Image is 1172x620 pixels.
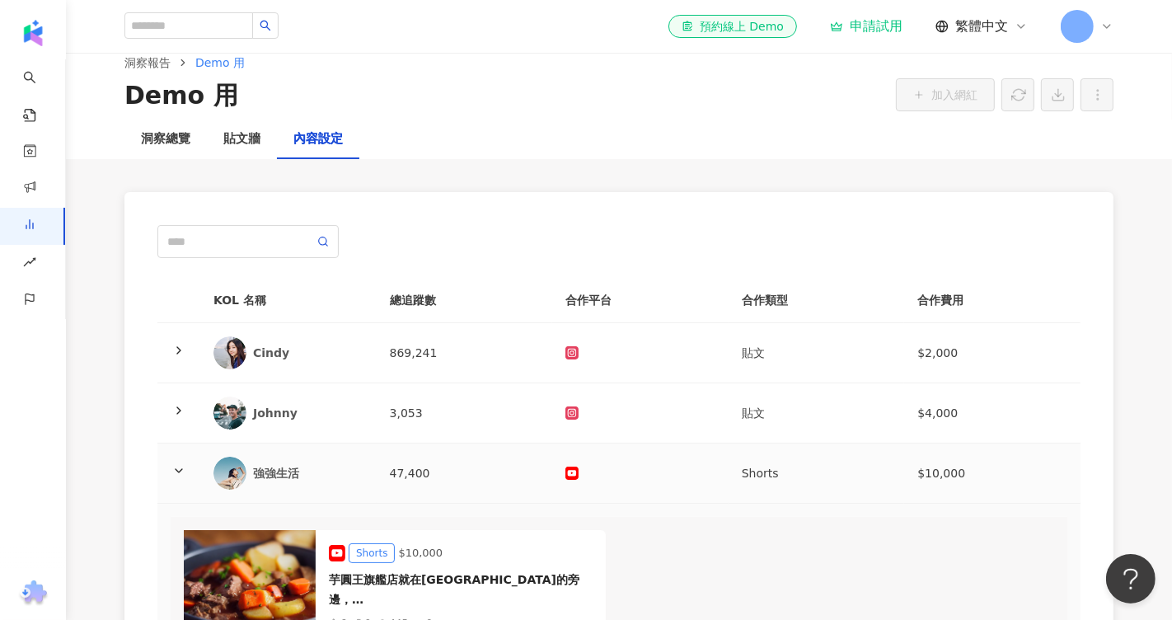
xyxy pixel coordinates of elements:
[377,383,553,444] td: 3,053
[1106,554,1156,604] iframe: Help Scout Beacon - Open
[729,278,905,323] th: 合作類型
[904,383,1081,444] td: $4,000
[260,20,271,31] span: search
[904,278,1081,323] th: 合作費用
[896,78,995,111] button: 加入網紅
[124,78,238,113] div: Demo 用
[729,444,905,504] td: Shorts
[17,580,49,607] img: chrome extension
[349,543,395,563] div: Shorts
[293,129,343,149] div: 內容設定
[213,397,246,430] img: KOL Avatar
[729,383,905,444] td: 貼文
[20,20,46,46] img: logo icon
[904,444,1081,504] td: $10,000
[729,323,905,383] td: 貼文
[904,323,1081,383] td: $2,000
[377,444,553,504] td: 47,400
[23,59,56,124] a: search
[213,457,246,490] img: KOL Avatar
[398,545,443,561] div: $10,000
[200,278,377,323] th: KOL 名稱
[23,246,36,283] span: rise
[830,18,902,35] a: 申請試用
[955,17,1008,35] span: 繁體中文
[329,570,593,609] div: 芋圓王旗艦店就在[GEOGRAPHIC_DATA]的旁邊， 先到公園走走、泡泡腳， 再來吃甜點，休閒放鬆的好行程❤️
[377,323,553,383] td: 869,241
[682,18,784,35] div: 預約線上 Demo
[668,15,797,38] a: 預約線上 Demo
[253,465,363,481] div: 強強生活
[213,336,246,369] img: KOL Avatar
[552,278,729,323] th: 合作平台
[195,56,245,69] span: Demo 用
[253,405,363,421] div: Johnny
[253,345,363,361] div: Cindy
[377,278,553,323] th: 總追蹤數
[141,129,190,149] div: 洞察總覽
[223,129,260,149] div: 貼文牆
[121,54,174,72] a: 洞察報告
